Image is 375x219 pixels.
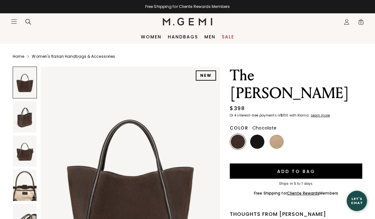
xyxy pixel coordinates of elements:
[204,34,215,39] a: Men
[281,113,288,118] klarna-placement-style-amount: $100
[269,135,284,149] img: Latte
[311,113,330,118] klarna-placement-style-cta: Learn more
[163,18,213,25] img: M.Gemi
[13,54,24,59] a: Home
[287,190,320,196] a: Cliente Rewards
[230,163,362,179] button: Add to Bag
[290,113,310,118] klarna-placement-style-body: with Klarna
[230,113,281,118] klarna-placement-style-body: Or 4 interest-free payments of
[168,34,198,39] a: Handbags
[310,114,330,117] a: Learn more
[13,101,37,132] img: The Ursula Tote
[32,54,115,59] a: Women's Italian Handbags & Accessories
[196,70,216,81] div: NEW
[231,135,245,149] img: Chocolate
[230,182,362,186] div: Ships in 5 to 7 days.
[222,34,234,39] a: Sale
[252,125,276,131] span: Chocolate
[358,20,364,26] span: 0
[230,105,245,112] div: $398
[347,197,367,205] div: Let's Chat
[230,67,362,102] h1: The [PERSON_NAME]
[11,18,17,25] button: Open site menu
[13,170,37,201] img: The Ursula Tote
[230,125,249,130] h2: Color
[250,135,264,149] img: Black
[230,210,362,218] div: Thoughts from [PERSON_NAME]
[254,191,338,196] div: Free Shipping for Members
[13,136,37,167] img: The Ursula Tote
[141,34,161,39] a: Women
